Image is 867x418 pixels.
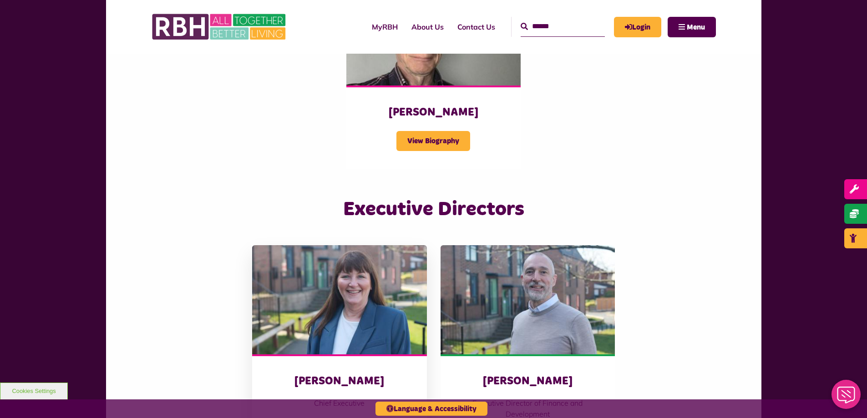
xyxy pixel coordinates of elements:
a: About Us [405,15,451,39]
h2: Executive Directors [245,196,622,222]
span: View Biography [396,131,470,151]
button: Navigation [668,17,716,37]
button: Language & Accessibility [375,402,487,416]
span: Menu [687,24,705,31]
a: Contact Us [451,15,502,39]
iframe: Netcall Web Assistant for live chat [826,377,867,418]
img: RBH [152,9,288,45]
a: MyRBH [614,17,661,37]
input: Search [521,17,605,36]
h3: [PERSON_NAME] [270,374,408,388]
h3: [PERSON_NAME] [459,374,597,388]
h3: [PERSON_NAME] [365,106,502,120]
p: Chief Executive [270,398,408,408]
img: Amanda Newton [252,245,426,354]
img: Simon Mellor [441,245,615,354]
a: MyRBH [365,15,405,39]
